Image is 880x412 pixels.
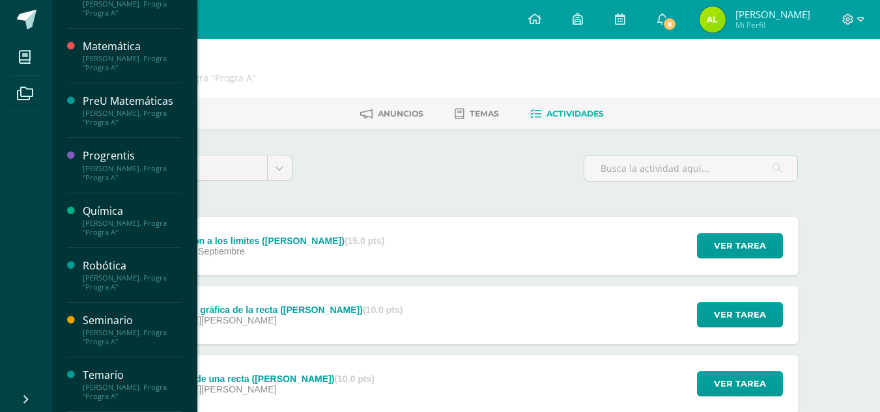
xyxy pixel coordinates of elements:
[83,368,182,401] a: Temario[PERSON_NAME]. Progra "Progra A"
[714,303,766,327] span: Ver tarea
[83,313,182,346] a: Seminario[PERSON_NAME]. Progra "Progra A"
[83,328,182,346] div: [PERSON_NAME]. Progra "Progra A"
[83,94,182,127] a: PreU Matemáticas[PERSON_NAME]. Progra "Progra A"
[714,372,766,396] span: Ver tarea
[83,39,182,54] div: Matemática
[83,148,182,182] a: Progrentis[PERSON_NAME]. Progra "Progra A"
[662,17,677,31] span: 8
[173,384,276,394] span: [DATE][PERSON_NAME]
[360,103,423,124] a: Anuncios
[334,374,374,384] strong: (10.0 pts)
[83,383,182,401] div: [PERSON_NAME]. Progra "Progra A"
[363,305,403,315] strong: (10.0 pts)
[735,20,810,31] span: Mi Perfil
[135,156,292,180] a: Unidad 4
[378,109,423,118] span: Anuncios
[83,54,182,72] div: [PERSON_NAME]. Progra "Progra A"
[714,234,766,258] span: Ver tarea
[697,233,783,258] button: Ver tarea
[83,273,182,292] div: [PERSON_NAME]. Progra "Progra A"
[584,156,797,181] input: Busca la actividad aquí...
[83,204,182,237] a: Química[PERSON_NAME]. Progra "Progra A"
[83,258,182,292] a: Robótica[PERSON_NAME]. Progra "Progra A"
[697,371,783,396] button: Ver tarea
[83,39,182,72] a: Matemática[PERSON_NAME]. Progra "Progra A"
[149,374,374,384] div: Pendiente de una recta ([PERSON_NAME])
[530,103,604,124] a: Actividades
[83,368,182,383] div: Temario
[700,7,726,33] img: ea357653897c3a52a2c3a36c1ed00e9f.png
[83,258,182,273] div: Robótica
[149,236,384,246] div: Introducción a los limites ([PERSON_NAME])
[83,313,182,328] div: Seminario
[145,156,257,180] span: Unidad 4
[697,302,783,327] button: Ver tarea
[149,305,403,315] div: Ecuación y gráfica de la recta ([PERSON_NAME])
[83,148,182,163] div: Progrentis
[83,94,182,109] div: PreU Matemáticas
[470,109,499,118] span: Temas
[455,103,499,124] a: Temas
[83,204,182,219] div: Química
[173,246,245,256] span: 13 de Septiembre
[83,219,182,237] div: [PERSON_NAME]. Progra "Progra A"
[735,8,810,21] span: [PERSON_NAME]
[83,109,182,127] div: [PERSON_NAME]. Progra "Progra A"
[546,109,604,118] span: Actividades
[83,164,182,182] div: [PERSON_NAME]. Progra "Progra A"
[173,315,276,325] span: [DATE][PERSON_NAME]
[345,236,384,246] strong: (15.0 pts)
